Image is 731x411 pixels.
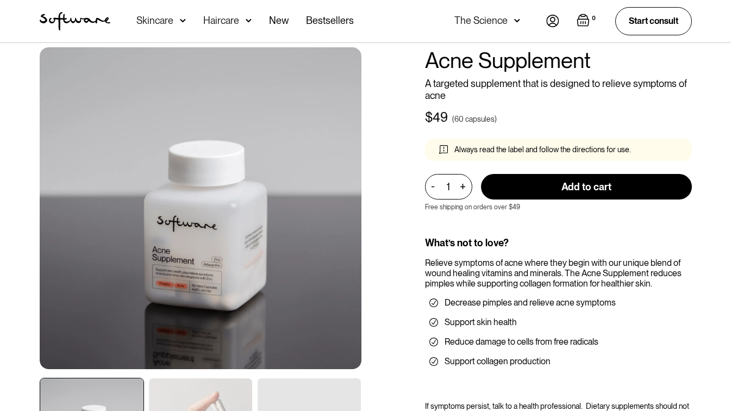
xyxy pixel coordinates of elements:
img: arrow down [246,15,252,26]
img: Ceramide Moisturiser [40,47,361,369]
p: Free shipping on orders over $49 [425,203,520,211]
li: Reduce damage to cells from free radicals [429,337,688,347]
div: Relieve symptoms of acne where they begin with our unique blend of wound healing vitamins and min... [425,258,692,289]
div: $ [425,110,433,126]
img: Software Logo [40,12,110,30]
li: Decrease pimples and relieve acne symptoms [429,297,688,308]
div: (60 capsules) [452,114,497,124]
div: Skincare [136,15,173,26]
input: Add to cart [481,174,692,200]
div: Haircare [203,15,239,26]
li: Support collagen production [429,356,688,367]
h1: Acne Supplement [425,47,692,73]
div: Always read the label and follow the directions for use. [454,145,631,154]
div: The Science [454,15,508,26]
a: home [40,12,110,30]
div: 49 [433,110,448,126]
li: Support skin health [429,317,688,328]
div: - [431,180,438,192]
p: A targeted supplement that is designed to relieve symptoms of acne [425,78,692,101]
a: Start consult [615,7,692,35]
img: arrow down [180,15,186,26]
a: Open empty cart [577,14,598,29]
div: What’s not to love? [425,237,692,249]
div: 0 [590,14,598,23]
div: + [457,180,469,193]
img: arrow down [514,15,520,26]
